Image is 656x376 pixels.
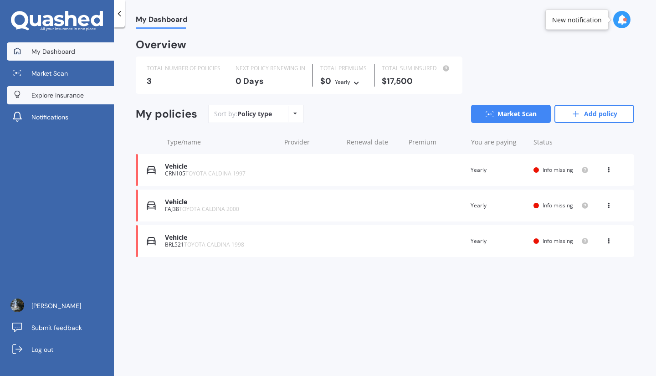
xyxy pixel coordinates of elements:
div: TOTAL SUM INSURED [382,64,451,73]
div: Renewal date [347,138,402,147]
a: Log out [7,340,114,359]
span: TOYOTA CALDINA 2000 [179,205,239,213]
div: Yearly [335,77,350,87]
div: CRN105 [165,170,276,177]
div: NEXT POLICY RENEWING IN [236,64,305,73]
div: Provider [284,138,339,147]
span: Info missing [543,201,573,209]
div: Yearly [471,201,526,210]
div: Status [533,138,589,147]
span: [PERSON_NAME] [31,301,81,310]
span: Info missing [543,166,573,174]
span: Submit feedback [31,323,82,332]
a: Notifications [7,108,114,126]
span: My Dashboard [31,47,75,56]
img: ACg8ocKBlWfL_WvnPOJEvtcue87WcbNNDCLIP1Wlism5rFQfTL6buqGA=s96-c [10,299,24,312]
div: Overview [136,40,186,49]
div: Vehicle [165,198,276,206]
div: Sort by: [214,109,272,118]
img: Vehicle [147,201,156,210]
div: Premium [409,138,464,147]
div: 0 Days [236,77,305,86]
div: TOTAL NUMBER OF POLICIES [147,64,220,73]
div: 3 [147,77,220,86]
img: Vehicle [147,165,156,175]
a: My Dashboard [7,42,114,61]
div: Yearly [471,237,526,246]
span: Market Scan [31,69,68,78]
div: Vehicle [165,234,276,242]
a: Market Scan [471,105,551,123]
a: Explore insurance [7,86,114,104]
span: Explore insurance [31,91,84,100]
span: TOYOTA CALDINA 1997 [185,170,246,177]
span: Info missing [543,237,573,245]
a: Submit feedback [7,319,114,337]
div: You are paying [471,138,526,147]
span: Notifications [31,113,68,122]
div: New notification [552,15,602,24]
span: TOYOTA CALDINA 1998 [184,241,244,248]
div: Policy type [237,109,272,118]
div: $17,500 [382,77,451,86]
a: Market Scan [7,64,114,82]
span: My Dashboard [136,15,187,27]
div: Vehicle [165,163,276,170]
div: TOTAL PREMIUMS [320,64,367,73]
a: [PERSON_NAME] [7,297,114,315]
span: Log out [31,345,53,354]
div: FAJ38 [165,206,276,212]
div: Type/name [167,138,277,147]
div: $0 [320,77,367,87]
div: Yearly [471,165,526,175]
div: BRL521 [165,242,276,248]
a: Add policy [554,105,634,123]
img: Vehicle [147,237,156,246]
div: My policies [136,108,197,121]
